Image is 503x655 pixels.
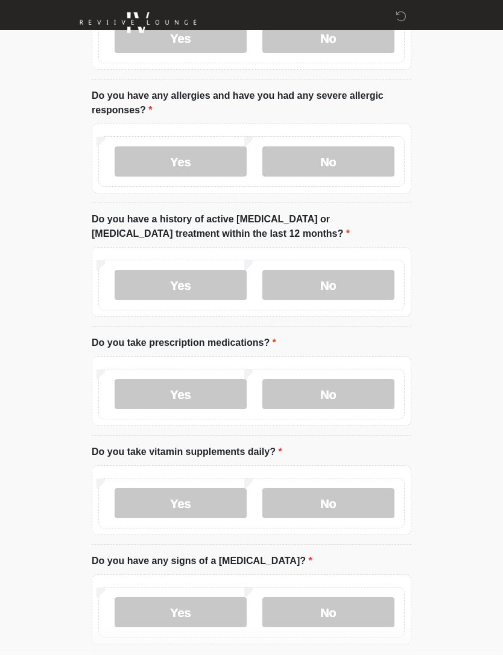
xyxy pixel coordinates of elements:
[92,554,312,568] label: Do you have any signs of a [MEDICAL_DATA]?
[115,597,247,627] label: Yes
[262,488,394,518] label: No
[92,336,276,350] label: Do you take prescription medications?
[262,146,394,177] label: No
[115,146,247,177] label: Yes
[115,379,247,409] label: Yes
[262,379,394,409] label: No
[262,597,394,627] label: No
[262,270,394,300] label: No
[115,488,247,518] label: Yes
[92,445,282,459] label: Do you take vitamin supplements daily?
[80,9,197,36] img: Reviive Lounge Logo
[92,89,411,118] label: Do you have any allergies and have you had any severe allergic responses?
[92,212,411,241] label: Do you have a history of active [MEDICAL_DATA] or [MEDICAL_DATA] treatment within the last 12 mon...
[115,270,247,300] label: Yes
